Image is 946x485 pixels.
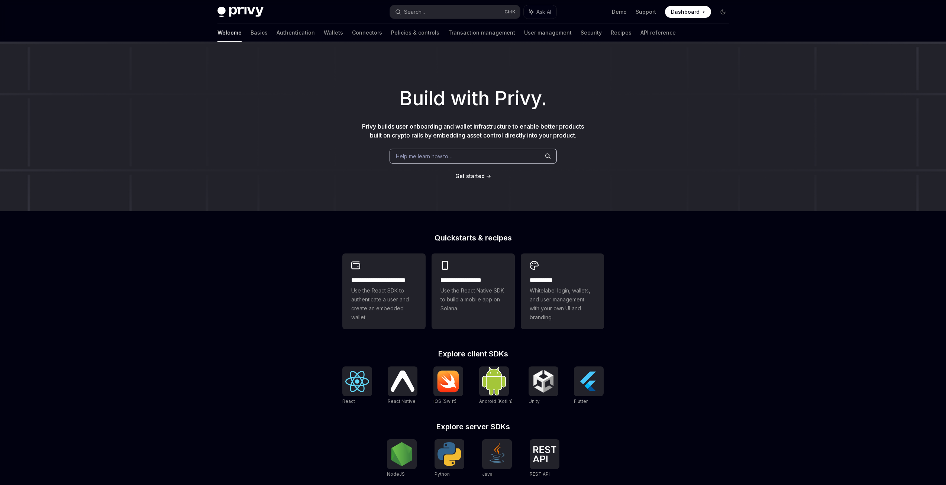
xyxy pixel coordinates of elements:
[485,442,509,466] img: Java
[581,24,602,42] a: Security
[536,8,551,16] span: Ask AI
[345,371,369,392] img: React
[611,24,632,42] a: Recipes
[532,369,555,393] img: Unity
[362,123,584,139] span: Privy builds user onboarding and wallet infrastructure to enable better products built on crypto ...
[436,370,460,392] img: iOS (Swift)
[433,398,456,404] span: iOS (Swift)
[455,173,485,179] span: Get started
[665,6,711,18] a: Dashboard
[390,442,414,466] img: NodeJS
[574,398,588,404] span: Flutter
[324,24,343,42] a: Wallets
[717,6,729,18] button: Toggle dark mode
[636,8,656,16] a: Support
[455,172,485,180] a: Get started
[574,366,604,405] a: FlutterFlutter
[640,24,676,42] a: API reference
[530,286,595,322] span: Whitelabel login, wallets, and user management with your own UI and branding.
[504,9,516,15] span: Ctrl K
[612,8,627,16] a: Demo
[440,286,506,313] span: Use the React Native SDK to build a mobile app on Solana.
[448,24,515,42] a: Transaction management
[530,439,559,478] a: REST APIREST API
[12,84,934,113] h1: Build with Privy.
[404,7,425,16] div: Search...
[387,439,417,478] a: NodeJSNodeJS
[482,471,493,477] span: Java
[396,152,452,160] span: Help me learn how to…
[529,366,558,405] a: UnityUnity
[217,24,242,42] a: Welcome
[342,366,372,405] a: ReactReact
[352,24,382,42] a: Connectors
[671,8,700,16] span: Dashboard
[390,5,520,19] button: Search...CtrlK
[435,439,464,478] a: PythonPython
[351,286,417,322] span: Use the React SDK to authenticate a user and create an embedded wallet.
[388,366,417,405] a: React NativeReact Native
[342,234,604,242] h2: Quickstarts & recipes
[479,398,513,404] span: Android (Kotlin)
[482,439,512,478] a: JavaJava
[391,371,414,392] img: React Native
[342,350,604,358] h2: Explore client SDKs
[432,253,515,329] a: **** **** **** ***Use the React Native SDK to build a mobile app on Solana.
[342,423,604,430] h2: Explore server SDKs
[524,24,572,42] a: User management
[435,471,450,477] span: Python
[577,369,601,393] img: Flutter
[433,366,463,405] a: iOS (Swift)iOS (Swift)
[438,442,461,466] img: Python
[391,24,439,42] a: Policies & controls
[521,253,604,329] a: **** *****Whitelabel login, wallets, and user management with your own UI and branding.
[479,366,513,405] a: Android (Kotlin)Android (Kotlin)
[217,7,264,17] img: dark logo
[342,398,355,404] span: React
[251,24,268,42] a: Basics
[388,398,416,404] span: React Native
[530,471,550,477] span: REST API
[482,367,506,395] img: Android (Kotlin)
[387,471,405,477] span: NodeJS
[277,24,315,42] a: Authentication
[533,446,556,462] img: REST API
[529,398,540,404] span: Unity
[524,5,556,19] button: Ask AI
